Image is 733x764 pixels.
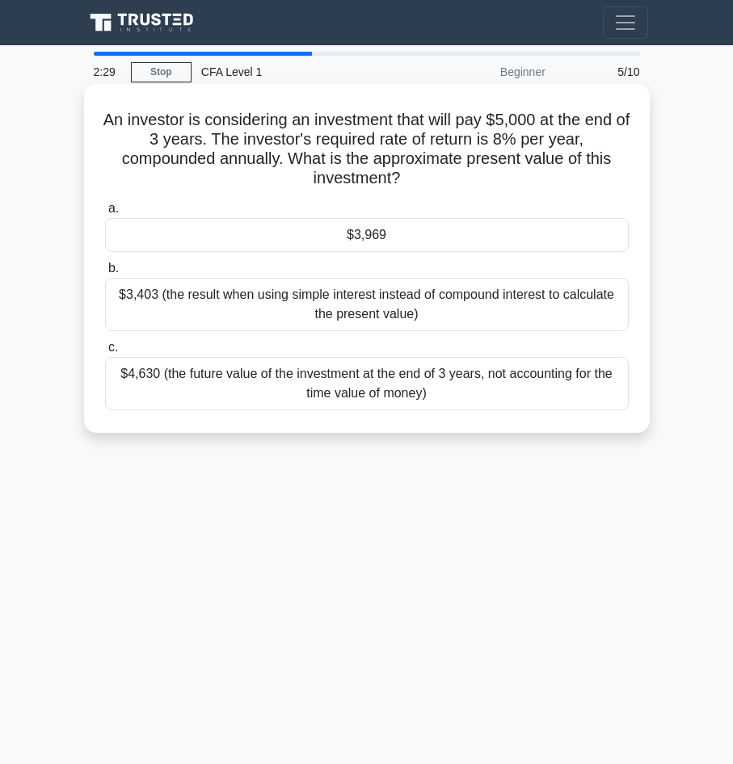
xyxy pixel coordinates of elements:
div: 5/10 [555,56,650,88]
div: CFA Level 1 [192,56,414,88]
div: 2:29 [84,56,131,88]
span: c. [108,340,118,354]
button: Toggle navigation [603,6,648,39]
span: b. [108,261,119,275]
div: Beginner [414,56,555,88]
span: a. [108,201,119,215]
h5: An investor is considering an investment that will pay $5,000 at the end of 3 years. The investor... [103,110,630,189]
div: $3,969 [105,218,629,252]
div: $4,630 (the future value of the investment at the end of 3 years, not accounting for the time val... [105,357,629,410]
div: $3,403 (the result when using simple interest instead of compound interest to calculate the prese... [105,278,629,331]
a: Stop [131,62,192,82]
